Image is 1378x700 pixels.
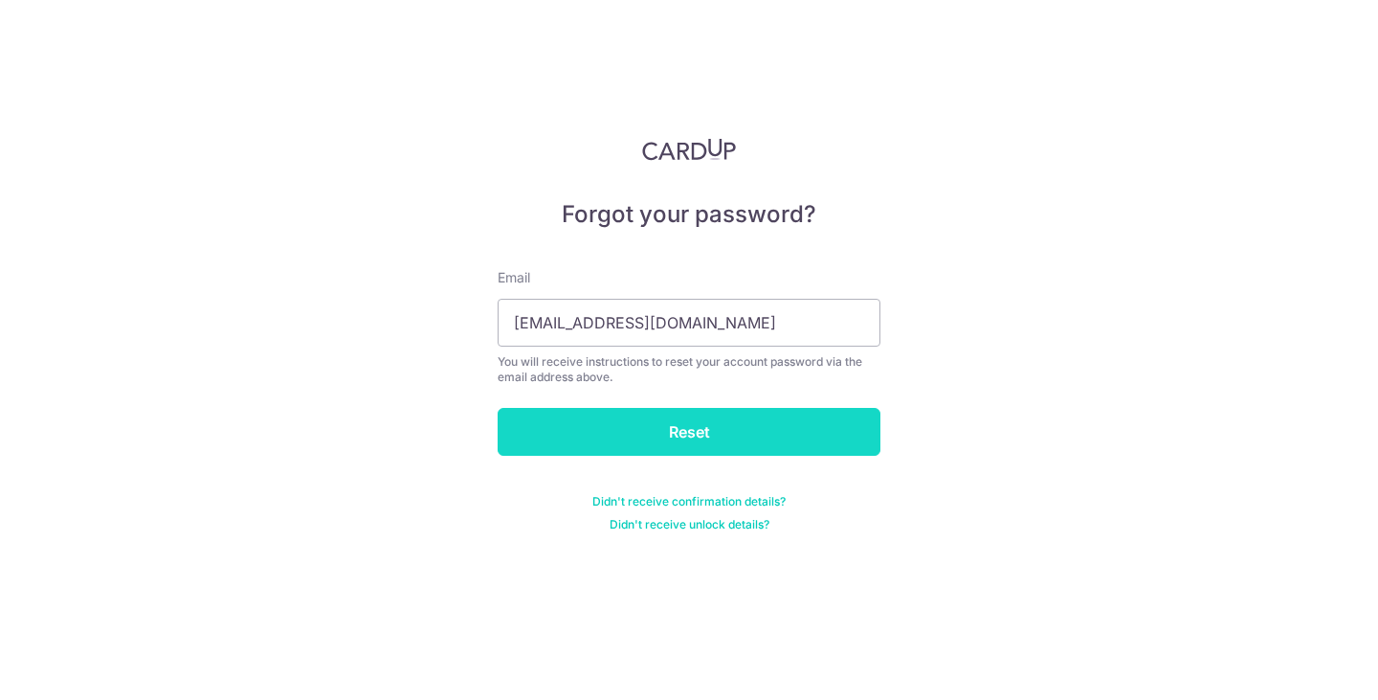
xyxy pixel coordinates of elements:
[498,408,880,456] input: Reset
[498,199,880,230] h5: Forgot your password?
[498,299,880,347] input: Enter your Email
[592,494,786,509] a: Didn't receive confirmation details?
[642,138,736,161] img: CardUp Logo
[610,517,769,532] a: Didn't receive unlock details?
[498,268,530,287] label: Email
[498,354,880,385] div: You will receive instructions to reset your account password via the email address above.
